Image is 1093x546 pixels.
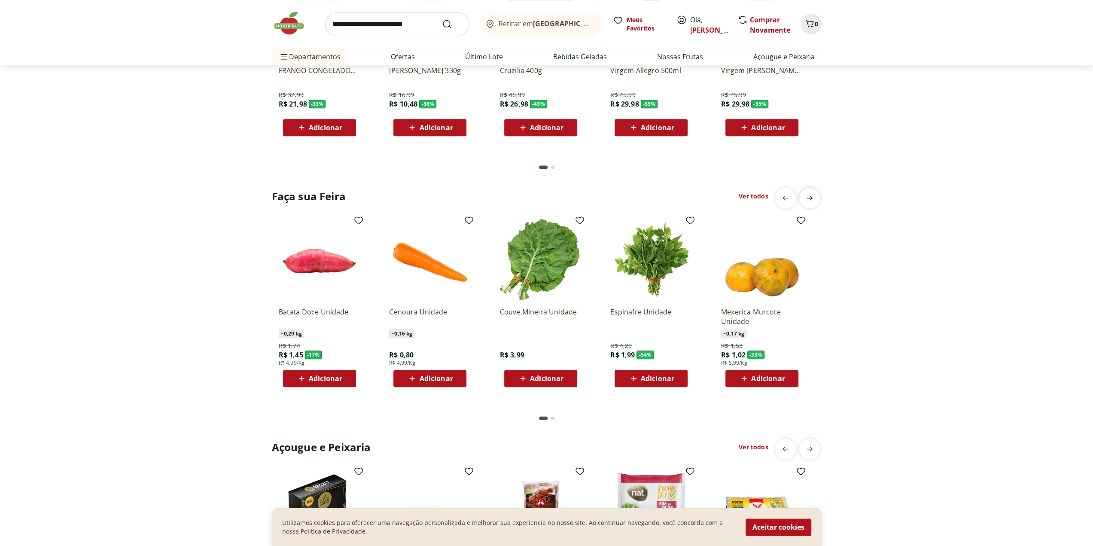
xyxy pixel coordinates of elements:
span: R$ 16,99 [389,91,414,99]
button: Adicionar [283,119,356,136]
span: R$ 10,48 [389,99,417,109]
a: Fondue de Queijo Cruzilia 400g [500,56,582,75]
a: Batata Doce Unidade [279,307,360,326]
button: Adicionar [725,119,798,136]
button: previous [775,188,796,208]
span: Adicionar [641,124,674,131]
span: R$ 5,99/Kg [721,360,747,366]
h2: Açougue e Peixaria [272,440,371,454]
span: R$ 32,99 [279,91,304,99]
span: Adicionar [419,124,453,131]
span: R$ 1,02 [721,350,746,360]
a: Comprar Novamente [750,15,790,35]
span: R$ 1,53 [721,342,743,350]
span: Adicionar [641,375,674,382]
button: Go to page 2 from fs-carousel [549,408,556,428]
button: next [799,188,820,208]
span: R$ 4,99/Kg [279,360,305,366]
span: Adicionar [751,375,785,382]
span: - 35 % [751,100,768,108]
span: R$ 1,45 [279,350,303,360]
span: R$ 3,99 [500,350,524,360]
button: Submit Search [442,19,463,29]
span: R$ 29,98 [610,99,639,109]
a: Cenoura Unidade [389,307,471,326]
a: Ver todos [739,443,768,451]
button: Adicionar [283,370,356,387]
span: R$ 0,80 [389,350,414,360]
img: Couve Mineira Unidade [500,219,582,300]
a: Meus Favoritos [613,15,666,33]
span: R$ 26,98 [500,99,528,109]
input: search [325,12,469,36]
span: R$ 45,99 [721,91,746,99]
button: Retirar em[GEOGRAPHIC_DATA]/[GEOGRAPHIC_DATA] [480,12,603,36]
button: Aceitar cookies [746,519,811,536]
a: Nossas Frutas [657,52,703,62]
h2: Faça sua Feira [272,189,346,203]
img: Mexerica Murcote Unidade [721,219,803,300]
a: Último Lote [465,52,503,62]
span: - 54 % [636,351,654,359]
button: Adicionar [393,370,466,387]
span: - 17 % [305,351,322,359]
span: R$ 46,99 [500,91,525,99]
span: ~ 0,17 kg [721,329,746,338]
button: Current page from fs-carousel [537,408,549,428]
a: Ver todos [739,192,768,201]
img: Cenoura Unidade [389,219,471,300]
span: R$ 29,98 [721,99,749,109]
button: Adicionar [615,370,688,387]
button: Menu [279,46,289,67]
button: next [799,439,820,459]
span: Adicionar [309,124,342,131]
span: Meus Favoritos [627,15,666,33]
button: previous [775,439,796,459]
a: [PERSON_NAME] [690,25,746,35]
span: R$ 1,99 [610,350,635,360]
p: Utilizamos cookies para oferecer uma navegação personalizada e melhorar sua experiencia no nosso ... [282,519,735,536]
span: - 38 % [419,100,436,108]
span: R$ 4,99/Kg [389,360,415,366]
b: [GEOGRAPHIC_DATA]/[GEOGRAPHIC_DATA] [533,19,678,28]
a: Azeite de Oliva Extra Virgem Allegro 500ml [610,56,692,75]
span: - 35 % [641,100,658,108]
p: Maionese Tradicional [PERSON_NAME] 330g [389,56,471,75]
a: Azeite de Oliva Extra Virgem [PERSON_NAME] 500ml [721,56,803,75]
a: Açougue e Peixaria [753,52,815,62]
button: Carrinho [801,14,822,34]
img: Hortifruti [272,10,315,36]
span: ~ 0,29 kg [279,329,304,338]
button: Go to page 2 from fs-carousel [549,157,556,177]
span: Adicionar [530,375,563,382]
a: Ofertas [391,52,415,62]
span: R$ 4,29 [610,342,632,350]
button: Adicionar [615,119,688,136]
a: Mexerica Murcote Unidade [721,307,803,326]
span: Departamentos [279,46,341,67]
a: Couve Mineira Unidade [500,307,582,326]
span: - 43 % [530,100,547,108]
span: R$ 45,99 [610,91,635,99]
span: Retirar em [499,20,594,27]
span: - 33 % [747,351,764,359]
button: Adicionar [504,370,577,387]
span: ~ 0,16 kg [389,329,414,338]
a: Espinafre Unidade [610,307,692,326]
span: Adicionar [530,124,563,131]
button: Adicionar [725,370,798,387]
button: Adicionar [393,119,466,136]
button: Adicionar [504,119,577,136]
span: Adicionar [419,375,453,382]
span: 0 [815,20,818,28]
span: Olá, [690,15,728,35]
img: Espinafre Unidade [610,219,692,300]
span: - 33 % [309,100,326,108]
